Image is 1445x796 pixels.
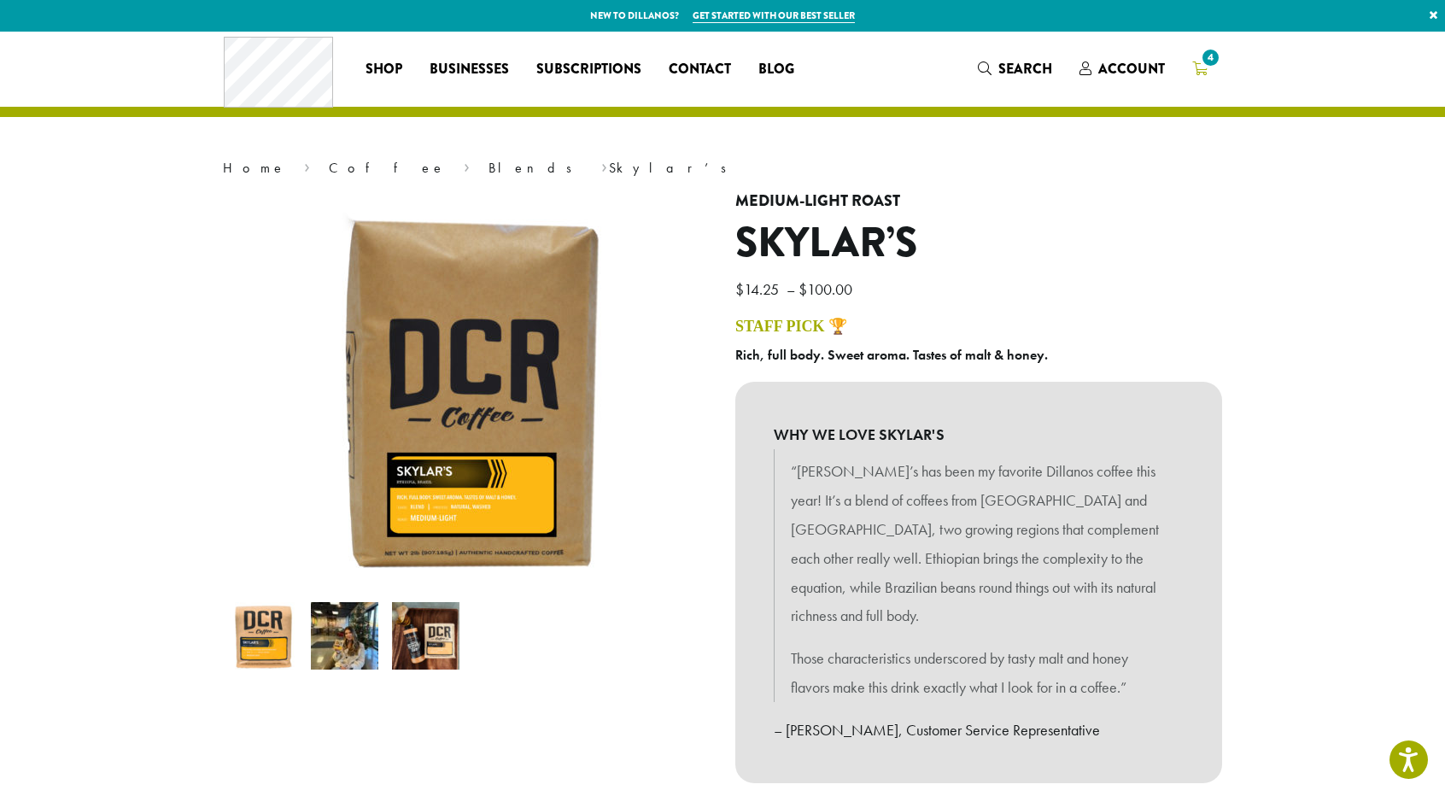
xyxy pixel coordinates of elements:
p: Those characteristics underscored by tasty malt and honey flavors make this drink exactly what I ... [791,644,1167,702]
b: WHY WE LOVE SKYLAR'S [774,420,1184,449]
span: $ [799,279,807,299]
div: v 4.0.25 [48,27,84,41]
img: logo_orange.svg [27,27,41,41]
img: Skylar's - Image 2 [311,602,378,670]
bdi: 14.25 [735,279,783,299]
span: › [464,152,470,179]
a: Search [964,55,1066,83]
a: STAFF PICK 🏆 [735,318,847,335]
span: Contact [669,59,731,80]
a: Coffee [329,159,446,177]
bdi: 100.00 [799,279,857,299]
div: Domain Overview [65,101,153,112]
span: › [304,152,310,179]
img: tab_domain_overview_orange.svg [46,99,60,113]
img: website_grey.svg [27,44,41,58]
img: Skylar's - Image 3 [392,602,459,670]
img: Skylar's [230,602,297,670]
span: › [601,152,607,179]
p: – [PERSON_NAME], Customer Service Representative [774,716,1184,745]
a: Get started with our best seller [693,9,855,23]
h4: Medium-Light Roast [735,192,1222,211]
span: Businesses [430,59,509,80]
span: – [787,279,795,299]
img: tab_keywords_by_traffic_grey.svg [170,99,184,113]
p: “[PERSON_NAME]’s has been my favorite Dillanos coffee this year! It’s a blend of coffees from [GE... [791,457,1167,630]
span: Shop [366,59,402,80]
a: Blends [488,159,583,177]
span: Search [998,59,1052,79]
span: Subscriptions [536,59,641,80]
nav: Breadcrumb [223,158,1222,179]
span: Blog [758,59,794,80]
span: Account [1098,59,1165,79]
a: Shop [352,56,416,83]
a: Home [223,159,286,177]
b: Rich, full body. Sweet aroma. Tastes of malt & honey. [735,346,1048,364]
h1: Skylar’s [735,219,1222,268]
div: Domain: [DOMAIN_NAME] [44,44,188,58]
div: Keywords by Traffic [189,101,288,112]
span: $ [735,279,744,299]
span: 4 [1199,46,1222,69]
